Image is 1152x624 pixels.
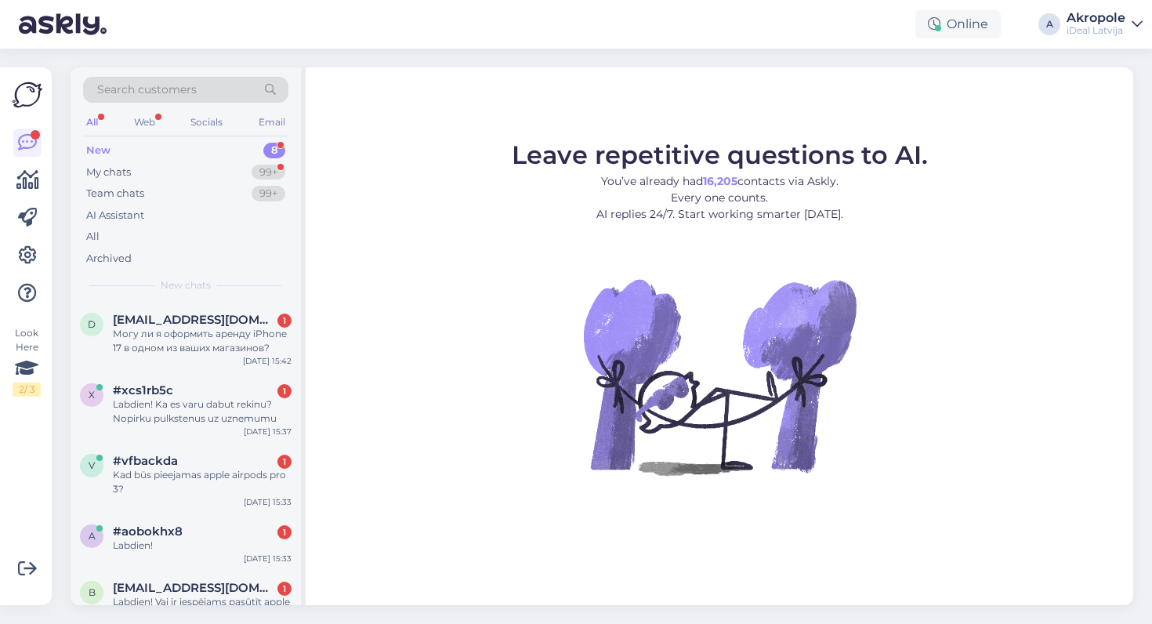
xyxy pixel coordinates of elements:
div: Labdien! Ka es varu dabut rekinu? Nopirku pulkstenus uz uznemumu [113,397,292,426]
div: New [86,143,110,158]
div: AI Assistant [86,208,144,223]
span: beatrise.eglinska@gmail.com [113,581,276,595]
span: #aobokhx8 [113,524,183,539]
img: No Chat active [578,235,860,517]
div: Могу ли я оформить аренду iPhone 17 в одном из ваших магазинов? [113,327,292,355]
a: AkropoleiDeal Latvija [1067,12,1143,37]
b: 16,205 [703,174,737,188]
div: 1 [277,525,292,539]
div: Look Here [13,326,41,397]
div: Archived [86,251,132,267]
div: [DATE] 15:37 [244,426,292,437]
p: You’ve already had contacts via Askly. Every one counts. AI replies 24/7. Start working smarter [... [512,173,928,223]
div: iDeal Latvija [1067,24,1125,37]
div: Labdien! Vai ir iespējams pasūtīt apple airpods 3 un samaksāt uz vietas skaidrā naudā? [113,595,292,623]
span: Leave repetitive questions to AI. [512,140,928,170]
div: 1 [277,384,292,398]
div: All [83,112,101,132]
img: Askly Logo [13,80,42,110]
div: 8 [263,143,285,158]
div: Team chats [86,186,144,201]
div: 1 [277,455,292,469]
div: 99+ [252,186,285,201]
span: Search customers [97,82,197,98]
span: v [89,459,95,471]
div: All [86,229,100,245]
div: Akropole [1067,12,1125,24]
span: a [89,530,96,542]
span: #xcs1rb5c [113,383,173,397]
div: [DATE] 15:33 [244,496,292,508]
div: Socials [187,112,226,132]
div: Online [915,10,1001,38]
div: 2 / 3 [13,383,41,397]
div: [DATE] 15:33 [244,553,292,564]
div: Email [255,112,288,132]
span: #vfbackda [113,454,178,468]
div: A [1038,13,1060,35]
div: 99+ [252,165,285,180]
span: d [88,318,96,330]
div: Labdien! [113,539,292,553]
span: b [89,586,96,598]
div: 1 [277,582,292,596]
div: My chats [86,165,131,180]
span: x [89,389,95,401]
div: [DATE] 15:42 [243,355,292,367]
div: 1 [277,314,292,328]
span: denisch867@gmail.com [113,313,276,327]
span: New chats [161,278,211,292]
div: Kad būs pieejamas apple airpods pro 3? [113,468,292,496]
div: Web [131,112,158,132]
